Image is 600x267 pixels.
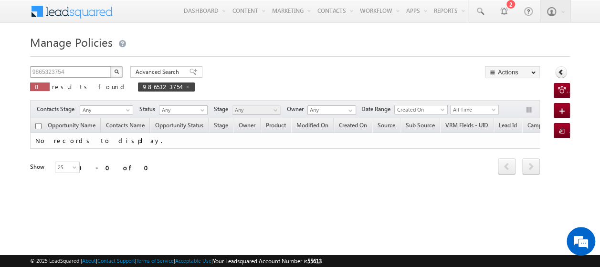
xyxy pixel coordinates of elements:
a: Any [159,105,208,115]
input: Type to Search [307,105,356,115]
a: Product [261,120,291,133]
div: Minimize live chat window [157,5,179,28]
div: Show [30,163,47,171]
a: About [82,257,96,264]
a: Opportunity Name [43,120,100,133]
a: Opportunity Status [150,120,208,133]
a: Created On [334,120,372,133]
span: results found [52,82,128,91]
button: Actions [485,66,540,78]
span: Advanced Search [136,68,182,76]
a: Created On [394,105,448,114]
span: Lead Id [499,122,517,129]
span: Sub Source [406,122,435,129]
span: 0 [35,82,45,91]
span: Any [80,106,130,114]
span: Status [139,105,159,113]
span: 9865323754 [143,82,180,91]
a: Stage [209,120,233,133]
img: Search [114,69,119,74]
a: VRM FIelds - UID [441,120,493,133]
a: Show All Items [343,106,355,115]
span: 25 [55,163,81,172]
a: Source [373,120,400,133]
span: Contacts Name [101,120,149,133]
a: Any [232,105,281,115]
span: Source [378,122,395,129]
span: Owner [239,122,255,129]
span: Manage Policies [30,34,113,50]
span: Modified On [296,122,328,129]
a: next [522,159,540,175]
a: Campaign Name [523,120,575,133]
span: Created On [339,122,367,129]
span: Your Leadsquared Account Number is [213,257,322,265]
textarea: Type your message and hit 'Enter' [12,88,174,197]
em: Start Chat [130,205,173,217]
input: Check all records [35,123,42,129]
a: prev [498,159,516,175]
a: Any [80,105,133,115]
span: Campaign Name [527,122,570,129]
div: Chat with us now [50,50,160,62]
span: Any [159,106,205,114]
span: Opportunity Name [48,122,95,129]
a: Lead Id [494,120,522,133]
div: 0 - 0 of 0 [78,162,154,173]
span: All Time [451,105,496,114]
a: All Time [450,105,499,114]
span: Any [232,106,278,114]
a: Contact Support [97,257,135,264]
span: Stage [214,105,232,113]
span: VRM FIelds - UID [445,122,488,129]
span: Stage [214,122,228,129]
span: Owner [287,105,307,113]
span: © 2025 LeadSquared | | | | | [30,257,322,266]
a: Modified On [292,120,333,133]
a: Acceptable Use [175,257,211,264]
a: Sub Source [401,120,440,133]
span: Contacts Stage [37,105,78,113]
img: d_60004797649_company_0_60004797649 [16,50,40,62]
a: Terms of Service [137,257,174,264]
span: 55613 [307,257,322,265]
span: Product [266,122,286,129]
a: 25 [55,162,80,173]
span: Created On [395,105,444,114]
span: Date Range [361,105,394,113]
